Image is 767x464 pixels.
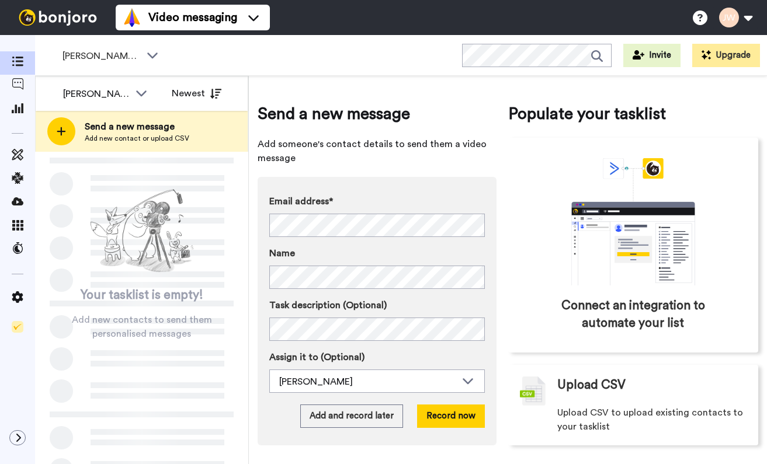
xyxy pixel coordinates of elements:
[53,313,231,341] span: Add new contacts to send them personalised messages
[85,134,189,143] span: Add new contact or upload CSV
[557,406,747,434] span: Upload CSV to upload existing contacts to your tasklist
[300,404,403,428] button: Add and record later
[85,120,189,134] span: Send a new message
[269,194,485,208] label: Email address*
[14,9,102,26] img: bj-logo-header-white.svg
[520,376,546,406] img: csv-grey.png
[269,350,485,364] label: Assign it to (Optional)
[557,376,626,394] span: Upload CSV
[258,137,497,165] span: Add someone's contact details to send them a video message
[279,375,456,389] div: [PERSON_NAME]
[123,8,141,27] img: vm-color.svg
[148,9,237,26] span: Video messaging
[12,321,23,333] img: Checklist.svg
[417,404,485,428] button: Record now
[81,287,203,304] span: Your tasklist is empty!
[546,158,721,285] div: animation
[558,297,709,332] span: Connect an integration to automate your list
[163,82,230,105] button: Newest
[63,87,130,101] div: [PERSON_NAME]
[269,246,295,260] span: Name
[63,49,141,63] span: [PERSON_NAME]'s Migrated Workspace
[269,298,485,312] label: Task description (Optional)
[84,184,200,278] img: ready-set-action.png
[508,102,759,125] span: Populate your tasklist
[258,102,497,125] span: Send a new message
[692,44,760,67] button: Upgrade
[623,44,681,67] button: Invite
